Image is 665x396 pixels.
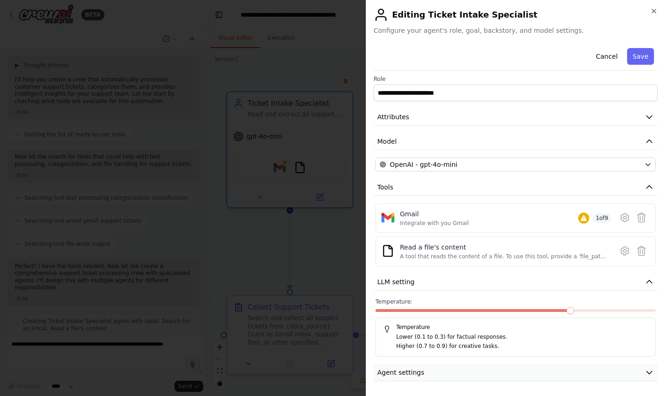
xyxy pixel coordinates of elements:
img: FileReadTool [381,244,394,257]
button: Configure tool [617,243,633,259]
span: LLM setting [377,277,415,286]
label: Role [374,75,658,83]
button: LLM setting [374,274,658,291]
button: Attributes [374,109,658,126]
div: A tool that reads the content of a file. To use this tool, provide a 'file_path' parameter with t... [400,253,607,260]
button: Agent settings [374,364,658,381]
span: OpenAI - gpt-4o-mini [390,160,457,169]
button: Configure tool [617,209,633,226]
button: Delete tool [633,209,650,226]
span: Configure your agent's role, goal, backstory, and model settings. [374,26,658,35]
button: Save [627,48,654,65]
span: Tools [377,183,393,192]
span: Agent settings [377,368,424,377]
h5: Temperature [383,323,648,331]
div: Read a file's content [400,243,607,252]
button: Cancel [590,48,623,65]
span: Temperature: [375,298,412,305]
p: Lower (0.1 to 0.3) for factual responses. [396,333,648,342]
img: Gmail [381,211,394,224]
h2: Editing Ticket Intake Specialist [374,7,658,22]
span: Model [377,137,397,146]
button: OpenAI - gpt-4o-mini [375,158,656,171]
span: 1 of 9 [593,213,611,223]
span: Attributes [377,112,409,122]
div: Gmail [400,209,469,219]
p: Higher (0.7 to 0.9) for creative tasks. [396,342,648,351]
button: Model [374,133,658,150]
button: Tools [374,179,658,196]
div: Integrate with you Gmail [400,219,469,227]
button: Delete tool [633,243,650,259]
